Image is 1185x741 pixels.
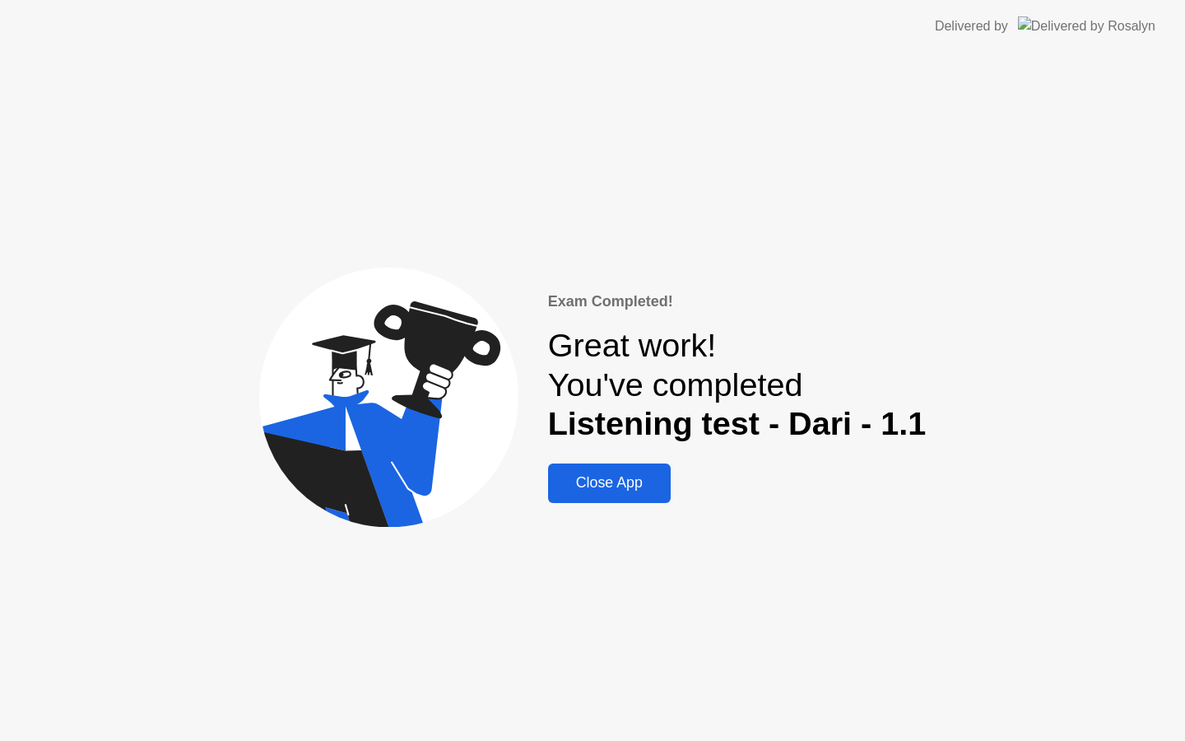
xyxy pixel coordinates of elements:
button: Close App [548,464,671,503]
div: Great work! You've completed [548,326,927,444]
div: Close App [553,474,666,492]
b: Listening test - Dari - 1.1 [548,405,927,441]
img: Delivered by Rosalyn [1018,16,1155,35]
div: Delivered by [935,16,1008,36]
div: Exam Completed! [548,291,927,313]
